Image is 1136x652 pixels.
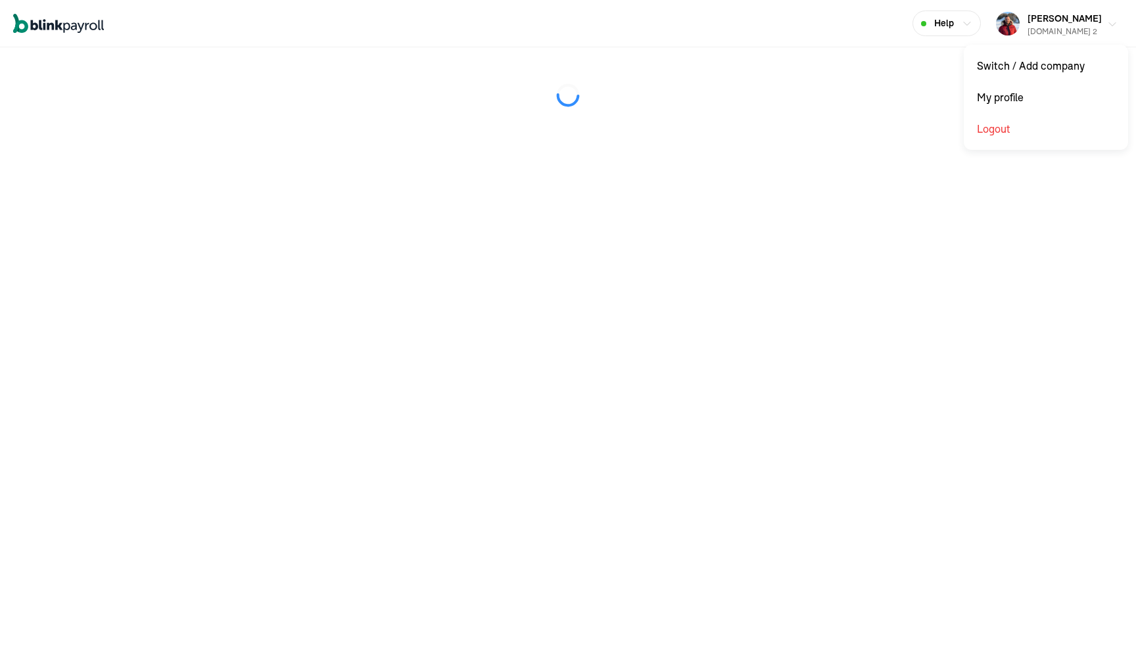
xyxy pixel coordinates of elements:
span: Help [934,16,954,30]
div: Logout [969,113,1123,145]
span: [PERSON_NAME] [1028,12,1102,24]
div: My profile [969,81,1123,113]
div: [DOMAIN_NAME] 2 [1028,26,1102,37]
nav: Global [13,5,104,43]
div: Switch / Add company [969,50,1123,81]
iframe: Chat Widget [1070,589,1136,652]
